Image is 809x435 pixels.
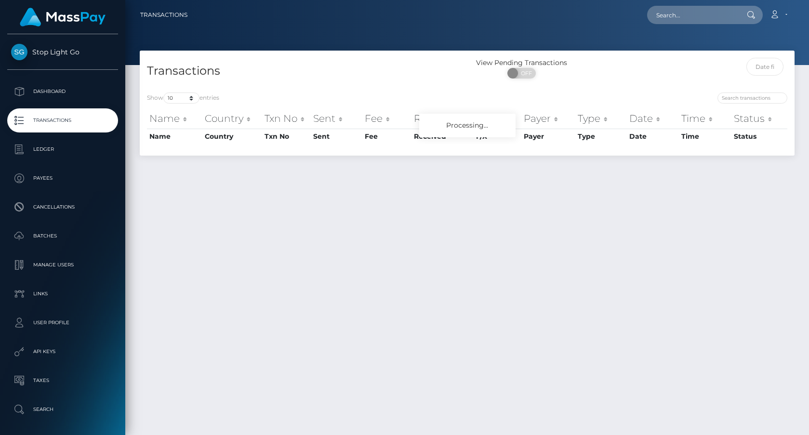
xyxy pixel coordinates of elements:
[7,253,118,277] a: Manage Users
[731,109,787,128] th: Status
[717,92,787,104] input: Search transactions
[7,195,118,219] a: Cancellations
[20,8,106,26] img: MassPay Logo
[7,369,118,393] a: Taxes
[202,109,262,128] th: Country
[11,287,114,301] p: Links
[11,113,114,128] p: Transactions
[7,166,118,190] a: Payees
[419,114,516,137] div: Processing...
[11,171,114,185] p: Payees
[746,58,783,76] input: Date filter
[262,109,310,128] th: Txn No
[11,200,114,214] p: Cancellations
[7,48,118,56] span: Stop Light Go
[11,44,27,60] img: Stop Light Go
[147,63,460,79] h4: Transactions
[362,109,411,128] th: Fee
[411,129,474,144] th: Received
[362,129,411,144] th: Fee
[202,129,262,144] th: Country
[163,92,199,104] select: Showentries
[11,229,114,243] p: Batches
[513,68,537,79] span: OFF
[11,142,114,157] p: Ledger
[7,311,118,335] a: User Profile
[7,108,118,132] a: Transactions
[7,224,118,248] a: Batches
[575,109,627,128] th: Type
[147,109,202,128] th: Name
[11,258,114,272] p: Manage Users
[7,137,118,161] a: Ledger
[7,79,118,104] a: Dashboard
[140,5,187,25] a: Transactions
[7,282,118,306] a: Links
[7,397,118,422] a: Search
[627,109,679,128] th: Date
[474,109,521,128] th: F/X
[147,92,219,104] label: Show entries
[311,109,362,128] th: Sent
[731,129,787,144] th: Status
[11,316,114,330] p: User Profile
[262,129,310,144] th: Txn No
[521,109,575,128] th: Payer
[11,402,114,417] p: Search
[411,109,474,128] th: Received
[647,6,738,24] input: Search...
[575,129,627,144] th: Type
[11,373,114,388] p: Taxes
[521,129,575,144] th: Payer
[679,109,731,128] th: Time
[467,58,577,68] div: View Pending Transactions
[11,84,114,99] p: Dashboard
[311,129,362,144] th: Sent
[679,129,731,144] th: Time
[147,129,202,144] th: Name
[11,344,114,359] p: API Keys
[627,129,679,144] th: Date
[7,340,118,364] a: API Keys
